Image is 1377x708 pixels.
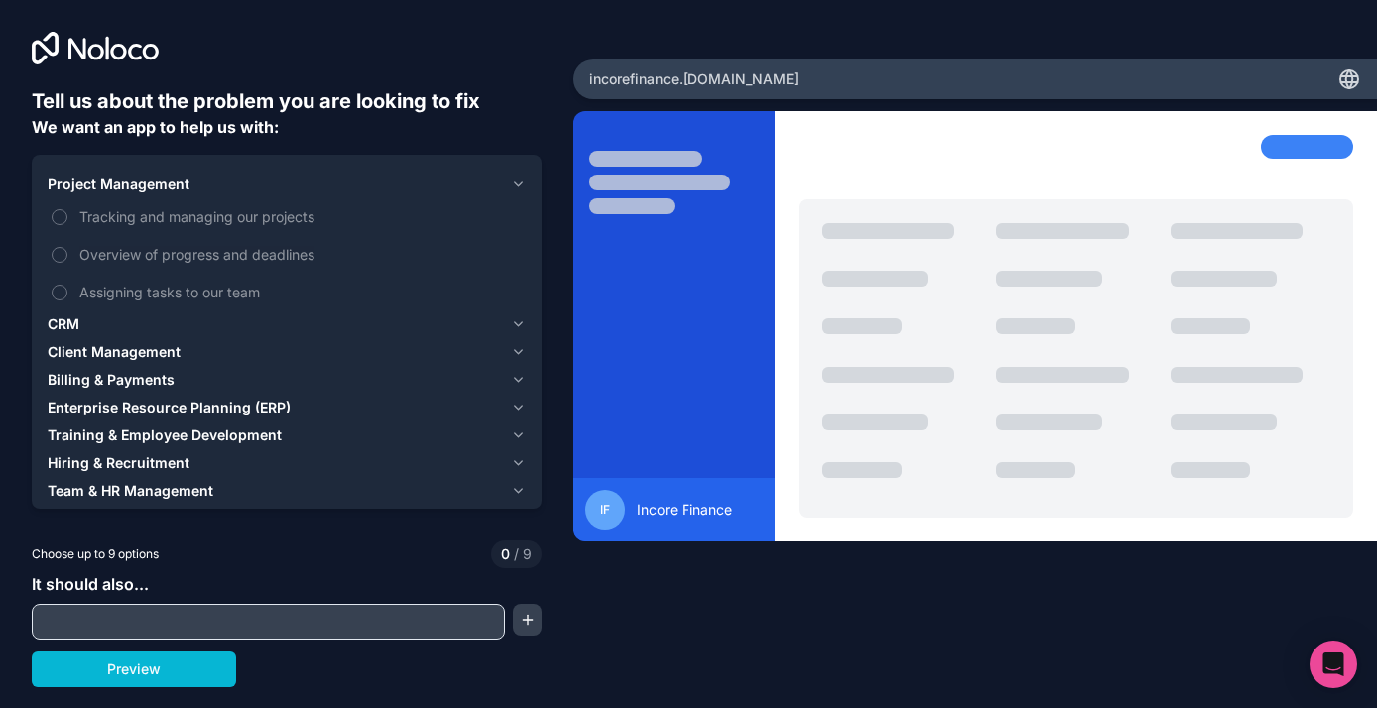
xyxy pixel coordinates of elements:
[32,87,542,115] h6: Tell us about the problem you are looking to fix
[52,285,67,300] button: Assigning tasks to our team
[48,370,175,390] span: Billing & Payments
[48,310,526,338] button: CRM
[1310,641,1357,688] div: Open Intercom Messenger
[48,425,282,445] span: Training & Employee Development
[48,366,526,394] button: Billing & Payments
[79,206,522,227] span: Tracking and managing our projects
[48,453,189,473] span: Hiring & Recruitment
[48,421,526,449] button: Training & Employee Development
[32,117,279,137] span: We want an app to help us with:
[589,69,799,89] span: incorefinance .[DOMAIN_NAME]
[48,449,526,477] button: Hiring & Recruitment
[48,338,526,366] button: Client Management
[48,477,526,505] button: Team & HR Management
[32,651,236,687] button: Preview
[52,247,67,263] button: Overview of progress and deadlines
[48,314,79,334] span: CRM
[48,175,189,194] span: Project Management
[79,282,522,302] span: Assigning tasks to our team
[32,545,159,563] span: Choose up to 9 options
[52,209,67,225] button: Tracking and managing our projects
[514,545,519,562] span: /
[501,544,510,564] span: 0
[48,342,181,362] span: Client Management
[48,398,291,417] span: Enterprise Resource Planning (ERP)
[48,171,526,198] button: Project Management
[637,500,732,520] span: Incore Finance
[48,394,526,421] button: Enterprise Resource Planning (ERP)
[48,198,526,310] div: Project Management
[32,574,149,594] span: It should also...
[600,502,610,518] span: IF
[48,481,213,501] span: Team & HR Management
[79,244,522,265] span: Overview of progress and deadlines
[510,544,532,564] span: 9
